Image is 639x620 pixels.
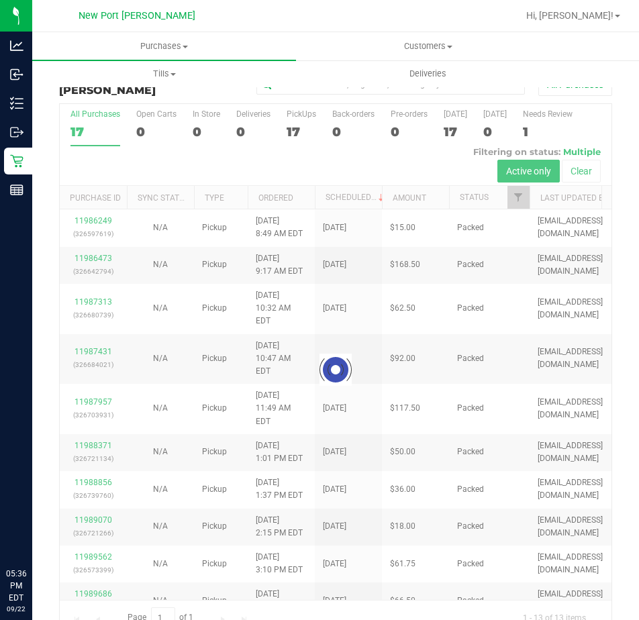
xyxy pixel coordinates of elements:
[297,40,559,52] span: Customers
[6,604,26,614] p: 09/22
[10,68,23,81] inline-svg: Inbound
[10,183,23,197] inline-svg: Reports
[10,39,23,52] inline-svg: Analytics
[79,10,195,21] span: New Port [PERSON_NAME]
[526,10,613,21] span: Hi, [PERSON_NAME]!
[59,72,244,96] h3: Purchase Summary:
[10,97,23,110] inline-svg: Inventory
[33,68,295,80] span: Tills
[32,60,296,88] a: Tills
[296,32,560,60] a: Customers
[32,40,296,52] span: Purchases
[10,154,23,168] inline-svg: Retail
[32,32,296,60] a: Purchases
[6,568,26,604] p: 05:36 PM EDT
[13,513,54,553] iframe: Resource center
[296,60,560,88] a: Deliveries
[391,68,464,80] span: Deliveries
[10,125,23,139] inline-svg: Outbound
